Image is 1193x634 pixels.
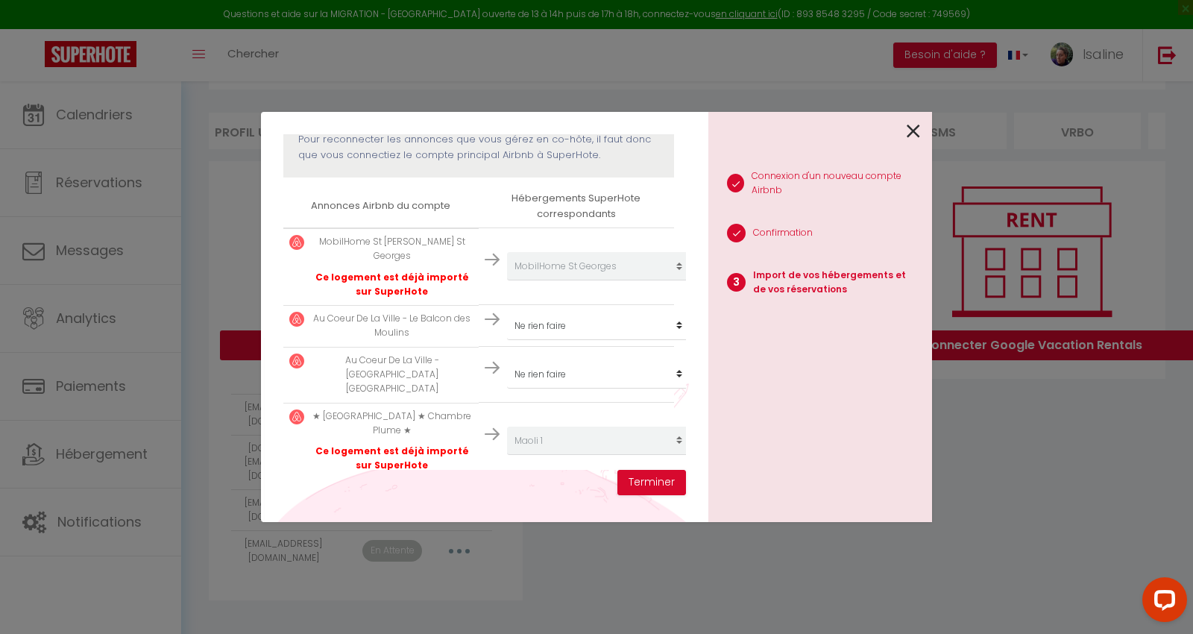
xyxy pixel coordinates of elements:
[312,409,473,438] p: ★ [GEOGRAPHIC_DATA] ★ Chambre Plume ★
[753,269,920,297] p: Import de vos hébergements et de vos réservations
[479,185,674,227] th: Hébergements SuperHote correspondants
[298,132,659,163] p: Pour reconnecter les annonces que vous gérez en co-hôte, il faut donc que vous connectiez le comp...
[753,226,813,240] p: Confirmation
[752,169,920,198] p: Connexion d'un nouveau compte Airbnb
[283,185,479,227] th: Annonces Airbnb du compte
[727,273,746,292] span: 3
[312,354,473,396] p: Au Coeur De La Ville - [GEOGRAPHIC_DATA] [GEOGRAPHIC_DATA]
[617,470,686,495] button: Terminer
[312,235,473,263] p: MobilHome St [PERSON_NAME] St Georges
[312,445,473,473] p: Ce logement est déjà importé sur SuperHote
[312,312,473,340] p: Au Coeur De La Ville - Le Balcon des Moulins
[312,271,473,299] p: Ce logement est déjà importé sur SuperHote
[1130,571,1193,634] iframe: LiveChat chat widget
